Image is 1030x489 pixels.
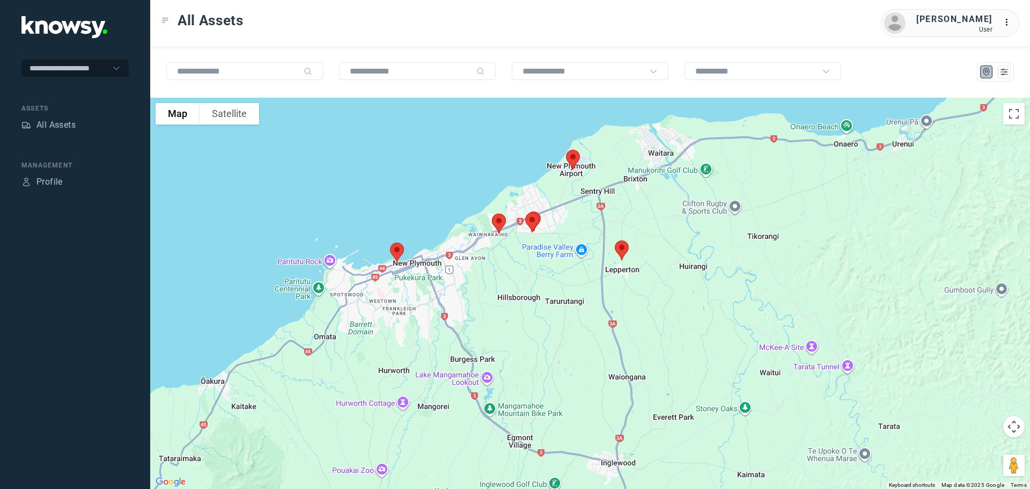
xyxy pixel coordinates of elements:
div: : [1003,16,1016,29]
button: Show satellite imagery [200,103,259,125]
img: avatar.png [884,12,906,34]
button: Map camera controls [1003,416,1025,437]
div: User [916,26,992,33]
a: Terms (opens in new tab) [1011,482,1027,488]
div: Assets [21,120,31,130]
button: Drag Pegman onto the map to open Street View [1003,455,1025,476]
a: ProfileProfile [21,176,63,188]
div: Search [476,67,485,76]
div: Management [21,160,129,170]
div: Map [982,67,991,77]
tspan: ... [1004,18,1014,26]
div: [PERSON_NAME] [916,13,992,26]
div: All Assets [36,119,76,132]
span: All Assets [178,11,244,30]
div: Profile [21,177,31,187]
div: : [1003,16,1016,31]
div: Assets [21,104,129,113]
img: Application Logo [21,16,107,38]
a: Open this area in Google Maps (opens a new window) [153,475,188,489]
div: Search [304,67,312,76]
span: Map data ©2025 Google [941,482,1004,488]
img: Google [153,475,188,489]
a: AssetsAll Assets [21,119,76,132]
button: Toggle fullscreen view [1003,103,1025,125]
div: Profile [36,176,63,188]
button: Show street map [156,103,200,125]
button: Keyboard shortcuts [889,481,935,489]
div: Toggle Menu [161,17,169,24]
div: List [999,67,1009,77]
